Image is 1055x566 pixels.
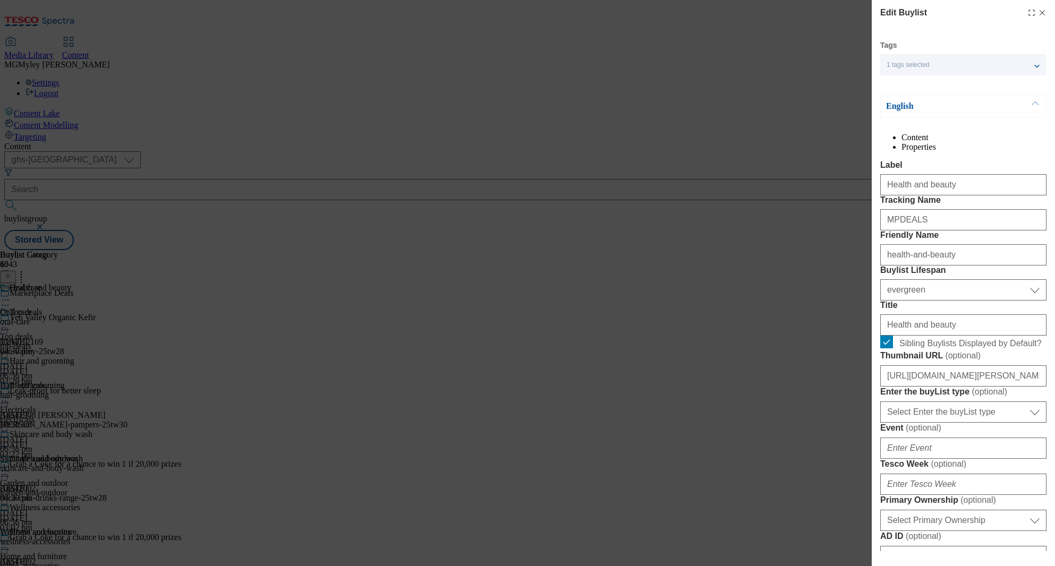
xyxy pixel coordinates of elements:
[880,174,1047,195] input: Enter Label
[880,6,927,19] h4: Edit Buylist
[887,61,930,69] span: 1 tags selected
[880,54,1046,75] button: 1 tags selected
[880,160,1047,170] label: Label
[906,423,941,432] span: ( optional )
[880,365,1047,387] input: Enter Thumbnail URL
[906,531,941,541] span: ( optional )
[880,387,1047,397] label: Enter the buyList type
[880,301,1047,310] label: Title
[899,339,1042,348] span: Sibling Buylists Displayed by Default?
[880,474,1047,495] input: Enter Tesco Week
[880,350,1047,361] label: Thumbnail URL
[880,265,1047,275] label: Buylist Lifespan
[945,351,981,360] span: ( optional )
[931,459,966,468] span: ( optional )
[880,42,897,48] label: Tags
[880,531,1047,542] label: AD ID
[880,209,1047,230] input: Enter Tracking Name
[972,387,1007,396] span: ( optional )
[880,244,1047,265] input: Enter Friendly Name
[880,459,1047,469] label: Tesco Week
[880,495,1047,505] label: Primary Ownership
[880,423,1047,433] label: Event
[901,142,1047,152] li: Properties
[880,230,1047,240] label: Friendly Name
[901,133,1047,142] li: Content
[960,495,996,504] span: ( optional )
[880,438,1047,459] input: Enter Event
[886,101,998,112] p: English
[880,314,1047,336] input: Enter Title
[880,195,1047,205] label: Tracking Name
